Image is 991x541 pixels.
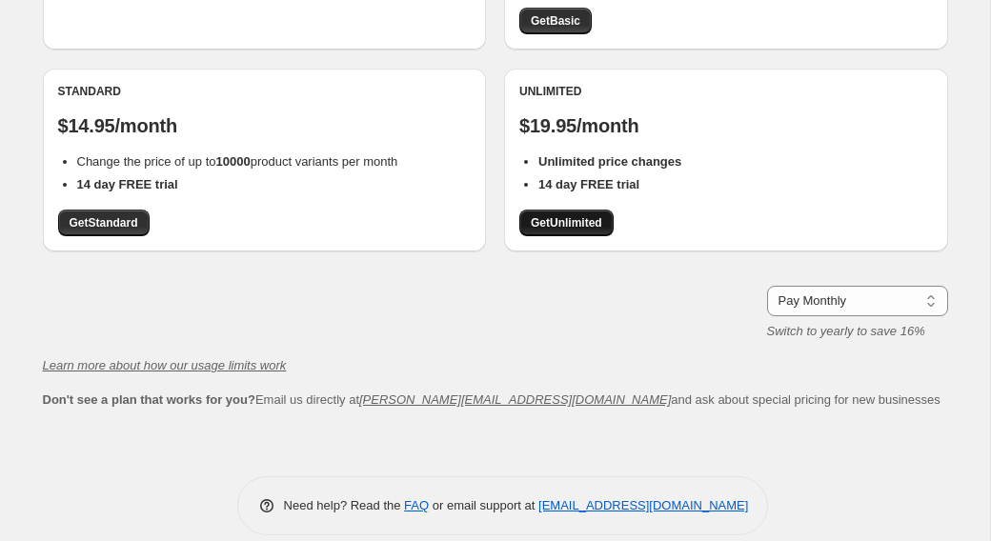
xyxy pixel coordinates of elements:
a: GetStandard [58,210,150,236]
b: Don't see a plan that works for you? [43,392,255,407]
b: 14 day FREE trial [538,177,639,191]
a: [PERSON_NAME][EMAIL_ADDRESS][DOMAIN_NAME] [359,392,671,407]
b: Unlimited price changes [538,154,681,169]
i: Switch to yearly to save 16% [767,324,925,338]
a: Learn more about how our usage limits work [43,358,287,372]
span: Need help? Read the [284,498,405,512]
span: or email support at [429,498,538,512]
p: $14.95/month [58,114,472,137]
span: Get Basic [531,13,580,29]
div: Unlimited [519,84,933,99]
b: 14 day FREE trial [77,177,178,191]
p: $19.95/month [519,114,933,137]
a: [EMAIL_ADDRESS][DOMAIN_NAME] [538,498,748,512]
span: Get Unlimited [531,215,602,230]
div: Standard [58,84,472,99]
b: 10000 [216,154,251,169]
span: Email us directly at and ask about special pricing for new businesses [43,392,940,407]
a: FAQ [404,498,429,512]
span: Get Standard [70,215,138,230]
span: Change the price of up to product variants per month [77,154,398,169]
a: GetBasic [519,8,592,34]
a: GetUnlimited [519,210,614,236]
